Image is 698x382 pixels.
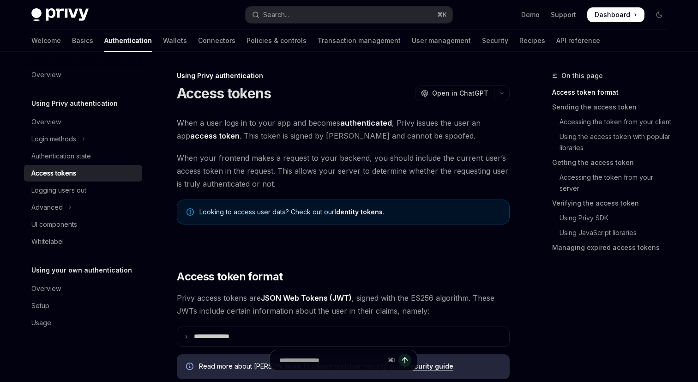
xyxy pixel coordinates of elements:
[246,6,452,23] button: Open search
[31,236,64,247] div: Whitelabel
[561,70,603,81] span: On this page
[552,115,674,129] a: Accessing the token from your client
[556,30,600,52] a: API reference
[31,151,91,162] div: Authentication state
[334,208,383,216] a: Identity tokens
[31,202,63,213] div: Advanced
[198,30,235,52] a: Connectors
[263,9,289,20] div: Search...
[24,165,142,182] a: Access tokens
[552,155,674,170] a: Getting the access token
[31,219,77,230] div: UI components
[177,116,510,142] span: When a user logs in to your app and becomes , Privy issues the user an app . This token is signed...
[552,129,674,155] a: Using the access token with popular libraries
[31,30,61,52] a: Welcome
[199,207,500,217] span: Looking to access user data? Check out our .
[437,11,447,18] span: ⌘ K
[31,300,49,311] div: Setup
[340,118,392,127] strong: authenticated
[412,30,471,52] a: User management
[552,85,674,100] a: Access token format
[318,30,401,52] a: Transaction management
[31,116,61,127] div: Overview
[552,100,674,115] a: Sending the access token
[187,208,194,216] svg: Note
[279,350,384,370] input: Ask a question...
[24,67,142,83] a: Overview
[31,317,51,328] div: Usage
[24,315,142,331] a: Usage
[24,199,142,216] button: Toggle Advanced section
[552,196,674,211] a: Verifying the access token
[552,225,674,240] a: Using JavaScript libraries
[163,30,187,52] a: Wallets
[104,30,152,52] a: Authentication
[261,293,352,303] a: JSON Web Tokens (JWT)
[31,185,86,196] div: Logging users out
[521,10,540,19] a: Demo
[31,8,89,21] img: dark logo
[190,131,240,140] strong: access token
[652,7,667,22] button: Toggle dark mode
[24,216,142,233] a: UI components
[432,89,488,98] span: Open in ChatGPT
[595,10,630,19] span: Dashboard
[247,30,307,52] a: Policies & controls
[177,85,271,102] h1: Access tokens
[31,98,118,109] h5: Using Privy authentication
[24,280,142,297] a: Overview
[551,10,576,19] a: Support
[72,30,93,52] a: Basics
[177,269,283,284] span: Access token format
[552,211,674,225] a: Using Privy SDK
[31,168,76,179] div: Access tokens
[552,240,674,255] a: Managing expired access tokens
[24,297,142,314] a: Setup
[24,148,142,164] a: Authentication state
[24,182,142,199] a: Logging users out
[31,133,76,145] div: Login methods
[177,291,510,317] span: Privy access tokens are , signed with the ES256 algorithm. These JWTs include certain information...
[552,170,674,196] a: Accessing the token from your server
[177,152,510,190] span: When your frontend makes a request to your backend, you should include the current user’s access ...
[415,85,494,101] button: Open in ChatGPT
[587,7,644,22] a: Dashboard
[398,354,411,367] button: Send message
[31,69,61,80] div: Overview
[24,114,142,130] a: Overview
[177,71,510,80] div: Using Privy authentication
[31,283,61,294] div: Overview
[24,131,142,147] button: Toggle Login methods section
[519,30,545,52] a: Recipes
[482,30,508,52] a: Security
[31,265,132,276] h5: Using your own authentication
[24,233,142,250] a: Whitelabel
